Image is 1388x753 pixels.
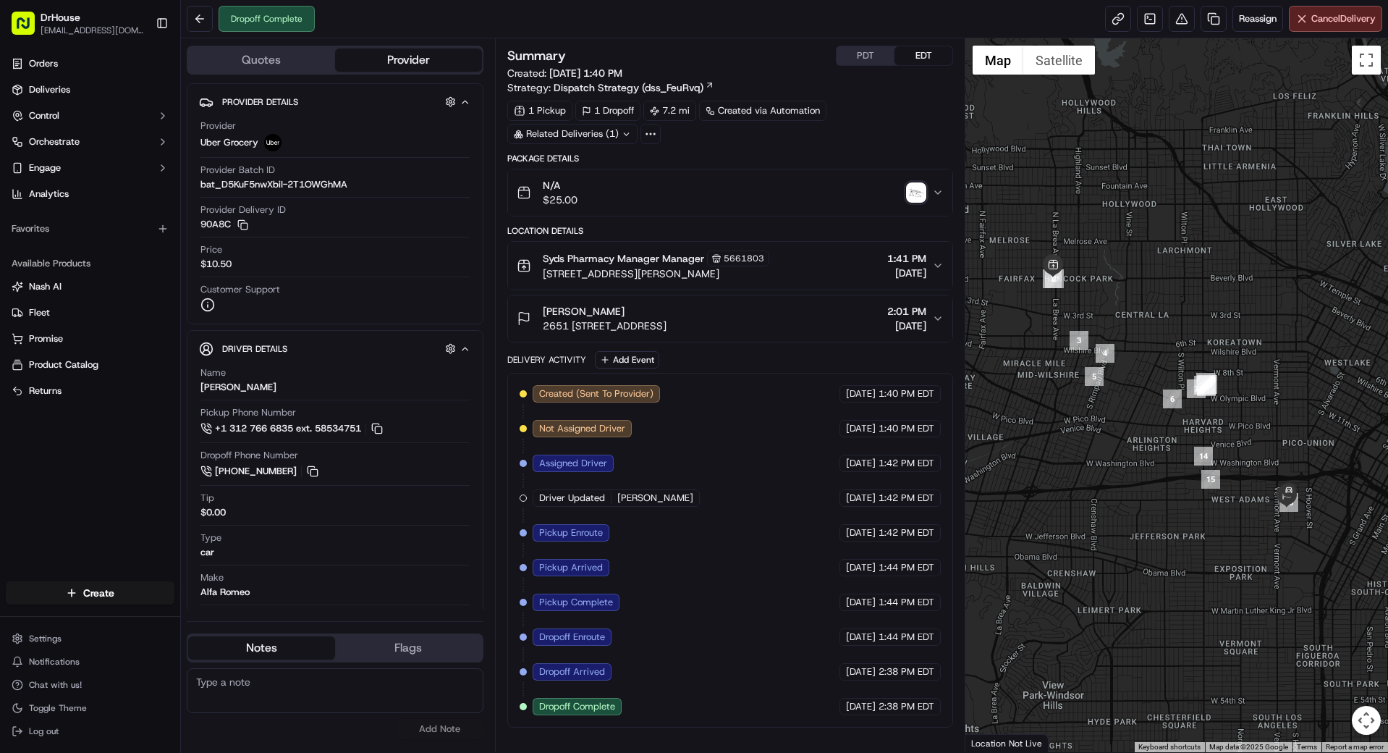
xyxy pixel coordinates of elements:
span: Reassign [1239,12,1277,25]
button: EDT [894,46,952,65]
div: 7 [1187,379,1206,398]
span: +1 312 766 6835 ext. 58534751 [215,422,361,435]
span: Not Assigned Driver [539,422,625,435]
div: Alfa Romeo [200,586,250,599]
div: 2 [1045,269,1064,288]
button: Toggle fullscreen view [1352,46,1381,75]
div: Past conversations [14,188,97,200]
span: Analytics [29,188,69,201]
button: Provider Details [199,90,471,114]
button: Show street map [973,46,1023,75]
span: [PHONE_NUMBER] [215,465,297,478]
span: Dropoff Enroute [539,631,605,644]
span: 2:01 PM [887,304,926,319]
button: PDT [837,46,894,65]
div: 5 [1085,367,1104,386]
span: 1:44 PM EDT [879,561,934,574]
span: [DATE] [846,631,876,644]
div: 📗 [14,325,26,337]
div: 1 Pickup [507,101,572,121]
div: 💻 [122,325,134,337]
span: Toggle Theme [29,702,87,714]
div: 9 [1197,375,1216,394]
span: $10.50 [200,258,232,271]
span: Driver Details [222,343,287,355]
div: We're available if you need us! [65,153,199,164]
button: Start new chat [246,143,263,160]
div: Location Not Live [965,734,1049,752]
span: [PERSON_NAME] [617,492,693,505]
div: 7.2 mi [643,101,696,121]
button: Add Event [595,351,659,369]
div: 12 [1194,376,1213,395]
span: Driver Updated [539,492,605,505]
span: Type [200,531,221,544]
span: [EMAIL_ADDRESS][DOMAIN_NAME] [41,25,144,36]
button: Orchestrate [6,130,174,153]
span: 5661803 [724,253,764,264]
span: 1:44 PM EDT [879,596,934,609]
img: Angelique Valdez [14,250,38,273]
span: 1:40 PM EDT [879,387,934,400]
span: [DATE] [130,224,160,236]
span: Assigned Driver [539,457,607,470]
div: Created via Automation [699,101,826,121]
div: 4 [1096,344,1114,363]
img: uber-new-logo.jpeg [264,134,282,151]
span: Map data ©2025 Google [1209,743,1288,751]
span: 1:40 PM EDT [879,422,934,435]
a: 💻API Documentation [117,318,238,344]
span: Tip [200,492,214,505]
div: Favorites [6,217,174,240]
span: Provider [200,119,236,132]
button: Log out [6,721,174,741]
span: [DATE] [846,526,876,539]
span: Uber Grocery [200,136,258,149]
span: Promise [29,332,63,345]
button: Returns [6,379,174,403]
button: Quotes [188,49,335,72]
span: bat_D5KuF5nwXbiI-2T1OWGhMA [200,178,347,191]
span: Make [200,571,224,584]
span: Pylon [144,359,175,370]
span: Knowledge Base [29,324,111,338]
a: Product Catalog [12,358,169,371]
a: Deliveries [6,78,174,101]
a: Promise [12,332,169,345]
span: 2651 [STREET_ADDRESS] [543,319,667,333]
div: 3 [1070,331,1088,350]
a: Orders [6,52,174,75]
img: Klarizel Pensader [14,211,38,234]
span: [DATE] [887,266,926,280]
button: Reassign [1232,6,1283,32]
span: [DATE] [846,700,876,713]
span: 1:44 PM EDT [879,631,934,644]
span: Dropoff Arrived [539,665,605,678]
span: Pickup Arrived [539,561,603,574]
span: Provider Details [222,96,298,108]
span: DrHouse [41,10,80,25]
span: [DATE] [846,422,876,435]
div: Delivery Activity [507,354,586,366]
a: Open this area in Google Maps (opens a new window) [969,733,1017,752]
a: Returns [12,384,169,397]
button: Keyboard shortcuts [1138,742,1201,752]
div: 6 [1163,390,1182,408]
img: 1724597045416-56b7ee45-8013-43a0-a6f9-03cb97ddad50 [30,138,56,164]
a: [PHONE_NUMBER] [200,463,321,479]
button: Syds Pharmacy Manager Manager5661803[STREET_ADDRESS][PERSON_NAME]1:41 PM[DATE] [508,242,953,290]
div: [PERSON_NAME] [200,381,276,394]
button: N/A$25.00signature_proof_of_delivery image [508,169,953,216]
span: 2:38 PM EDT [879,700,934,713]
span: 1:42 PM EDT [879,492,934,505]
div: $0.00 [200,506,226,519]
p: Welcome 👋 [14,58,263,81]
img: Nash [14,14,43,43]
span: $25.00 [543,193,577,207]
span: Log out [29,725,59,737]
span: Settings [29,633,62,644]
span: Product Catalog [29,358,98,371]
button: Product Catalog [6,353,174,376]
a: Powered byPylon [102,358,175,370]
